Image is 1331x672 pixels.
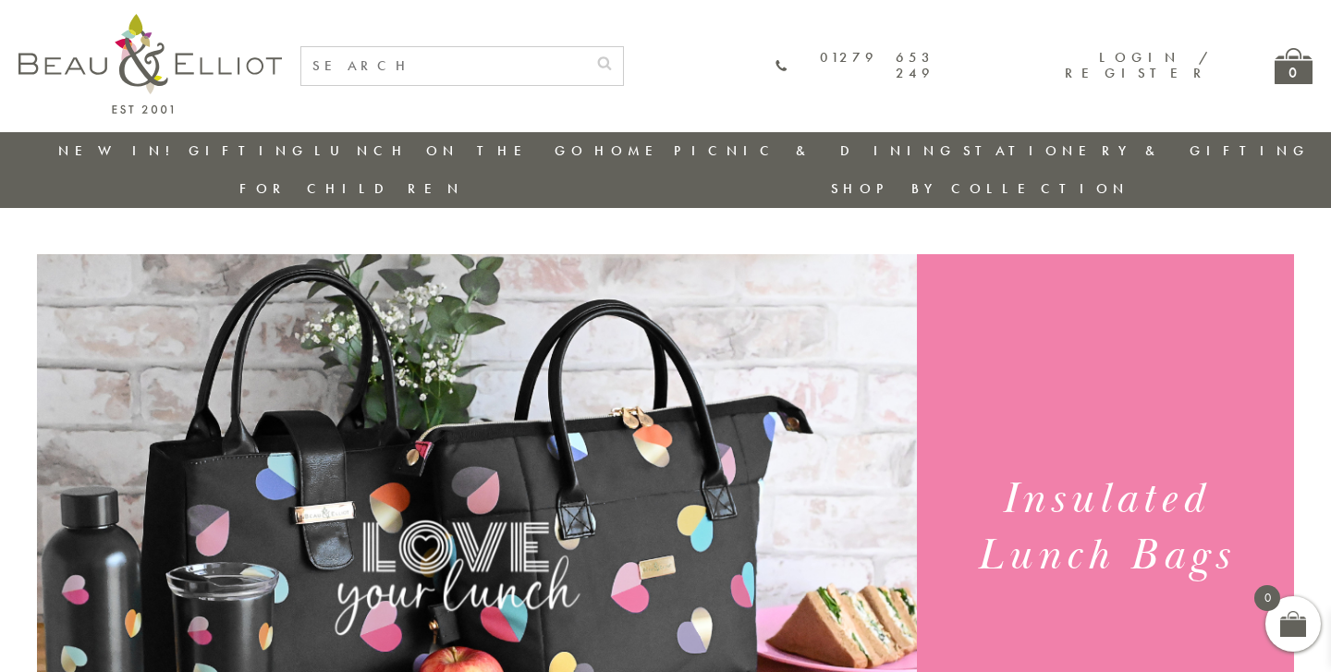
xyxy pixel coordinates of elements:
[831,179,1130,198] a: Shop by collection
[775,50,934,82] a: 01279 653 249
[674,141,957,160] a: Picnic & Dining
[594,141,668,160] a: Home
[18,14,282,114] img: logo
[189,141,309,160] a: Gifting
[963,141,1310,160] a: Stationery & Gifting
[1254,585,1280,611] span: 0
[1065,48,1210,82] a: Login / Register
[58,141,182,160] a: New in!
[1275,48,1313,84] a: 0
[239,179,464,198] a: For Children
[301,47,586,85] input: SEARCH
[314,141,588,160] a: Lunch On The Go
[939,471,1271,584] h1: Insulated Lunch Bags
